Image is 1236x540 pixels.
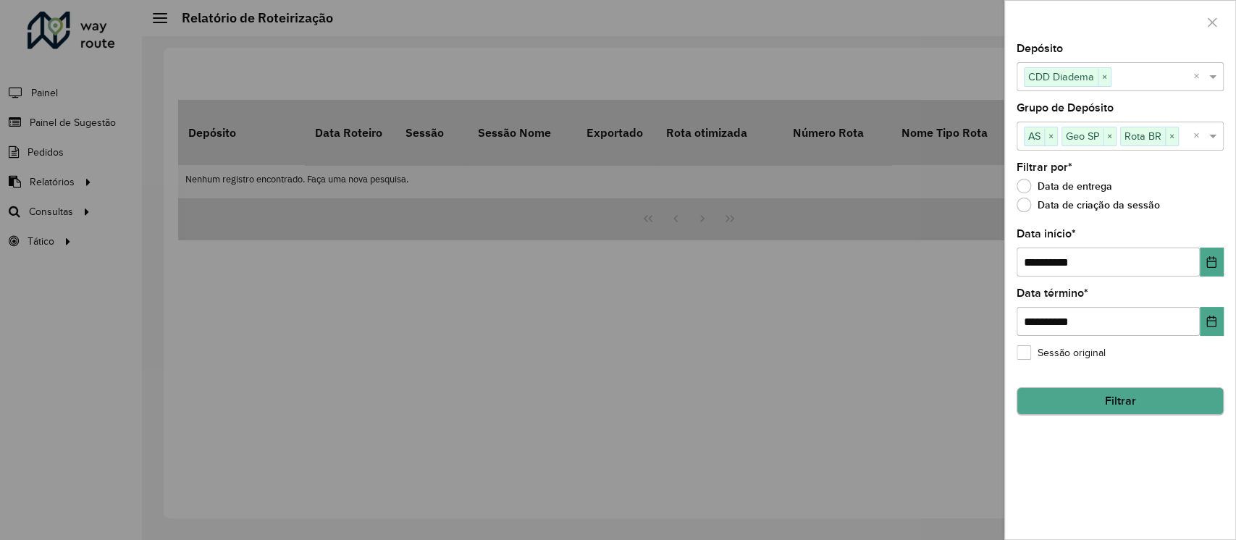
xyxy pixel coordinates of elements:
label: Depósito [1017,40,1063,57]
span: × [1165,128,1178,145]
span: Clear all [1193,68,1206,85]
span: Rota BR [1121,127,1165,145]
span: × [1103,128,1116,145]
span: AS [1025,127,1044,145]
label: Data de entrega [1017,179,1112,193]
label: Data de criação da sessão [1017,198,1160,212]
label: Sessão original [1017,345,1106,360]
button: Choose Date [1200,248,1224,277]
button: Choose Date [1200,307,1224,336]
span: Geo SP [1062,127,1103,145]
label: Grupo de Depósito [1017,99,1114,117]
span: Clear all [1193,127,1206,145]
label: Data início [1017,225,1076,242]
label: Filtrar por [1017,159,1072,176]
span: CDD Diadema [1025,68,1098,85]
span: × [1098,69,1111,86]
button: Filtrar [1017,387,1224,415]
label: Data término [1017,284,1088,302]
span: × [1044,128,1057,145]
